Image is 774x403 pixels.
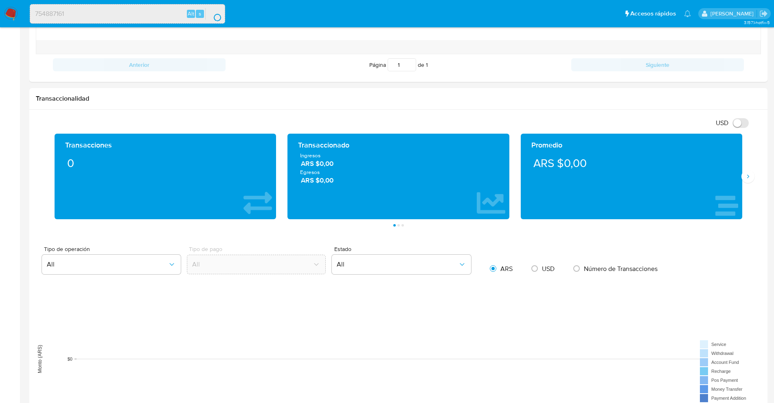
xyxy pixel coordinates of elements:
span: s [199,10,201,18]
a: Salir [759,9,768,18]
span: Página de [369,58,428,71]
input: Buscar usuario o caso... [30,9,225,19]
p: santiago.sgreco@mercadolibre.com [710,10,756,18]
a: Notificaciones [684,10,691,17]
span: Accesos rápidos [630,9,676,18]
span: Alt [188,10,194,18]
button: Siguiente [571,58,744,71]
h1: Transaccionalidad [36,95,761,103]
span: 3.157.1-hotfix-5 [744,19,770,26]
span: 1 [426,61,428,69]
button: Anterior [53,58,226,71]
button: search-icon [205,8,222,20]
